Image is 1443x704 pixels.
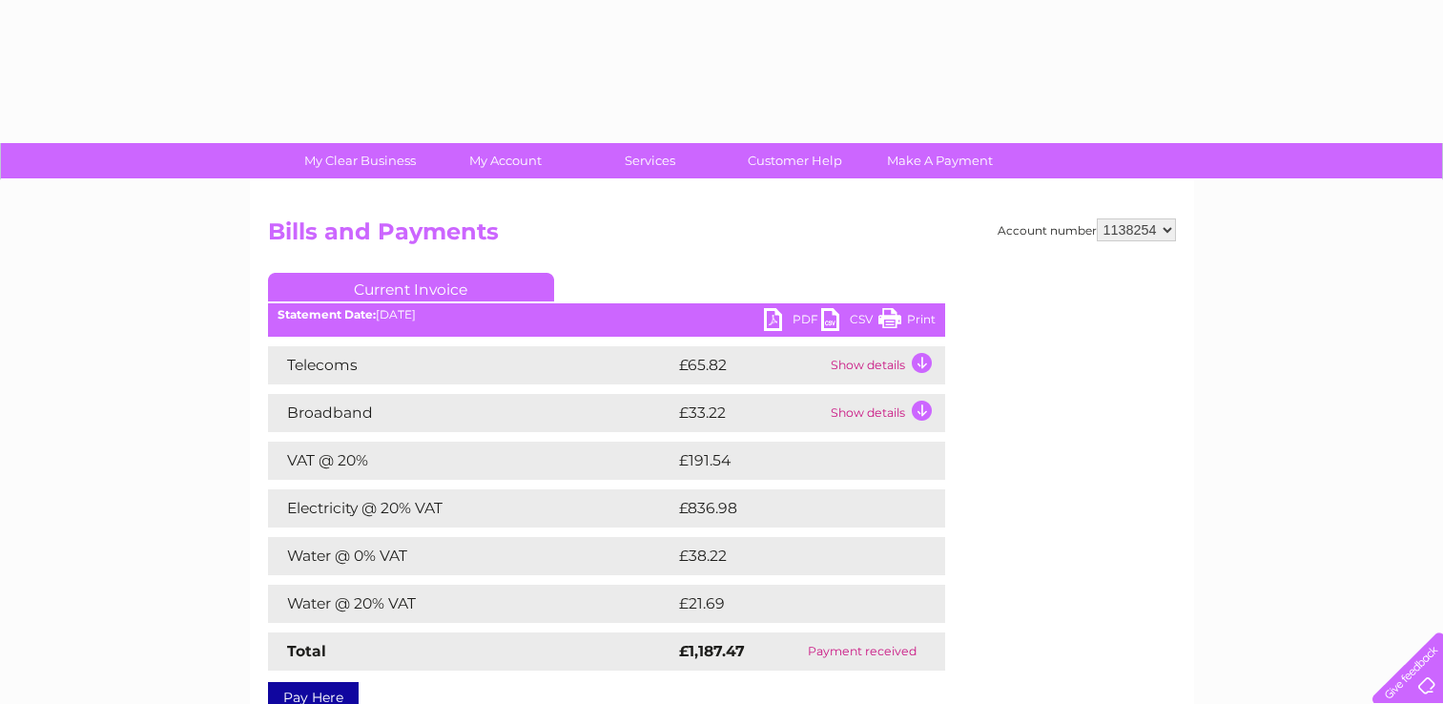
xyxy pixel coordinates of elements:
[674,394,826,432] td: £33.22
[674,489,912,528] td: £836.98
[268,585,674,623] td: Water @ 20% VAT
[764,308,821,336] a: PDF
[716,143,874,178] a: Customer Help
[878,308,936,336] a: Print
[268,218,1176,255] h2: Bills and Payments
[268,346,674,384] td: Telecoms
[287,642,326,660] strong: Total
[674,537,906,575] td: £38.22
[826,394,945,432] td: Show details
[674,585,905,623] td: £21.69
[268,442,674,480] td: VAT @ 20%
[679,642,745,660] strong: £1,187.47
[268,308,945,321] div: [DATE]
[268,489,674,528] td: Electricity @ 20% VAT
[281,143,439,178] a: My Clear Business
[571,143,729,178] a: Services
[998,218,1176,241] div: Account number
[674,442,909,480] td: £191.54
[268,537,674,575] td: Water @ 0% VAT
[268,394,674,432] td: Broadband
[426,143,584,178] a: My Account
[278,307,376,321] b: Statement Date:
[674,346,826,384] td: £65.82
[779,632,944,671] td: Payment received
[821,308,878,336] a: CSV
[826,346,945,384] td: Show details
[268,273,554,301] a: Current Invoice
[861,143,1019,178] a: Make A Payment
